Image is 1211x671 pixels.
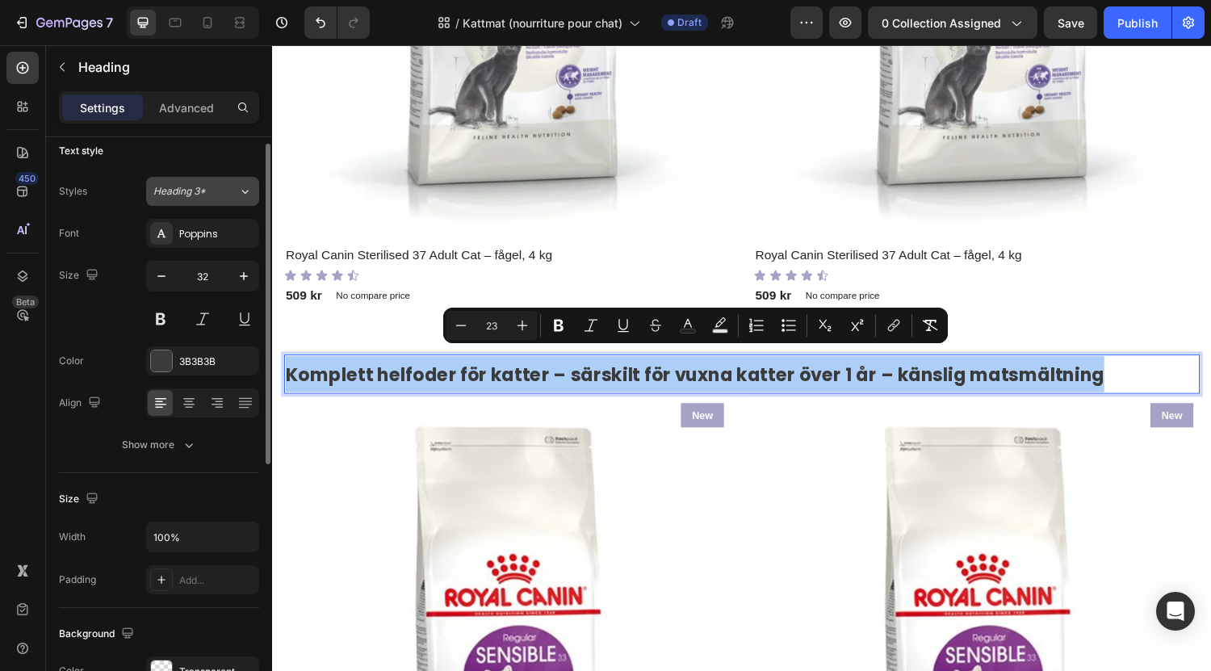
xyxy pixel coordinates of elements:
[463,15,622,31] span: Kattmat (nourriture pour chat)
[304,6,370,39] div: Undo/Redo
[59,430,259,459] button: Show more
[59,226,79,241] div: Font
[868,6,1037,39] button: 0 collection assigned
[59,530,86,544] div: Width
[433,374,455,390] p: New
[497,205,957,228] a: Royal Canin Sterilised 37 Adult Cat – fågel, 4 kg
[179,573,255,588] div: Add...
[179,354,255,369] div: 3B3B3B
[59,392,104,414] div: Align
[59,572,96,587] div: Padding
[12,296,39,308] div: Beta
[147,522,258,551] input: Auto
[6,6,120,39] button: 7
[78,57,253,77] p: Heading
[1104,6,1171,39] button: Publish
[14,327,858,353] span: Komplett helfoder för katter – särskilt för vuxna katter över 1 år – känslig matsmältning
[272,45,1211,671] iframe: Design area
[1044,6,1097,39] button: Save
[443,308,948,343] div: Editor contextual toolbar
[1117,15,1158,31] div: Publish
[153,184,206,199] span: Heading 3*
[1156,592,1195,631] div: Open Intercom Messenger
[497,247,537,270] div: 509 kr
[59,265,102,287] div: Size
[59,623,137,645] div: Background
[15,172,39,185] div: 450
[882,15,1001,31] span: 0 collection assigned
[59,489,102,510] div: Size
[1058,16,1084,30] span: Save
[550,254,626,263] p: No compare price
[159,99,214,116] p: Advanced
[677,15,702,30] span: Draft
[455,15,459,31] span: /
[59,354,84,368] div: Color
[106,13,113,32] p: 7
[917,374,939,390] p: New
[146,177,259,206] button: Heading 3*
[12,319,957,359] h2: Rich Text Editor. Editing area: main
[80,99,125,116] p: Settings
[59,184,87,199] div: Styles
[122,437,197,453] div: Show more
[179,227,255,241] div: Poppins
[59,144,103,158] div: Text style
